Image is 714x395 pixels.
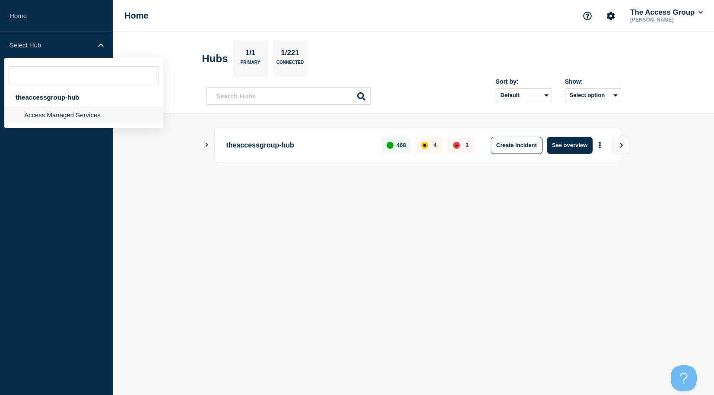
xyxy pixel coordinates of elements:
[10,41,92,49] p: Select Hub
[565,88,621,102] button: Select option
[491,137,543,154] button: Create incident
[628,8,704,17] button: The Access Group
[434,142,437,148] p: 4
[4,88,163,106] div: theaccessgroup-hub
[387,142,393,149] div: up
[496,88,552,102] select: Sort by
[612,137,629,154] button: View
[421,142,428,149] div: affected
[241,60,260,69] p: Primary
[278,49,303,60] p: 1/221
[242,49,259,60] p: 1/1
[276,60,304,69] p: Connected
[202,53,228,65] h2: Hubs
[4,106,163,124] li: Access Managed Services
[453,142,460,149] div: down
[565,78,621,85] div: Show:
[205,142,209,148] button: Show Connected Hubs
[206,87,371,105] input: Search Hubs
[578,7,597,25] button: Support
[496,78,552,85] div: Sort by:
[594,137,606,153] button: More actions
[628,17,704,23] p: [PERSON_NAME]
[671,365,697,391] iframe: Help Scout Beacon - Open
[397,142,406,148] p: 468
[547,137,593,154] button: See overview
[226,137,372,154] p: theaccessgroup-hub
[124,11,149,21] h1: Home
[602,7,620,25] button: Account settings
[466,142,469,148] p: 3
